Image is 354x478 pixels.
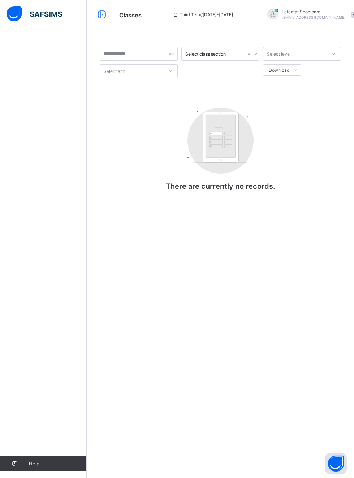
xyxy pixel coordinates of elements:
[214,127,222,129] tspan: Customers
[282,9,346,14] span: Lateefat Shonibare
[7,6,62,22] img: safsims
[104,64,125,78] div: Select arm
[282,15,346,19] span: [EMAIL_ADDRESS][DOMAIN_NAME]
[269,68,289,73] span: Download
[148,182,293,191] p: There are currently no records.
[172,12,233,17] span: session/term information
[185,51,246,57] div: Select class section
[325,453,347,474] button: Open asap
[267,47,291,61] div: Select level
[29,461,86,466] span: Help
[148,100,293,205] div: There are currently no records.
[119,12,142,19] span: Classes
